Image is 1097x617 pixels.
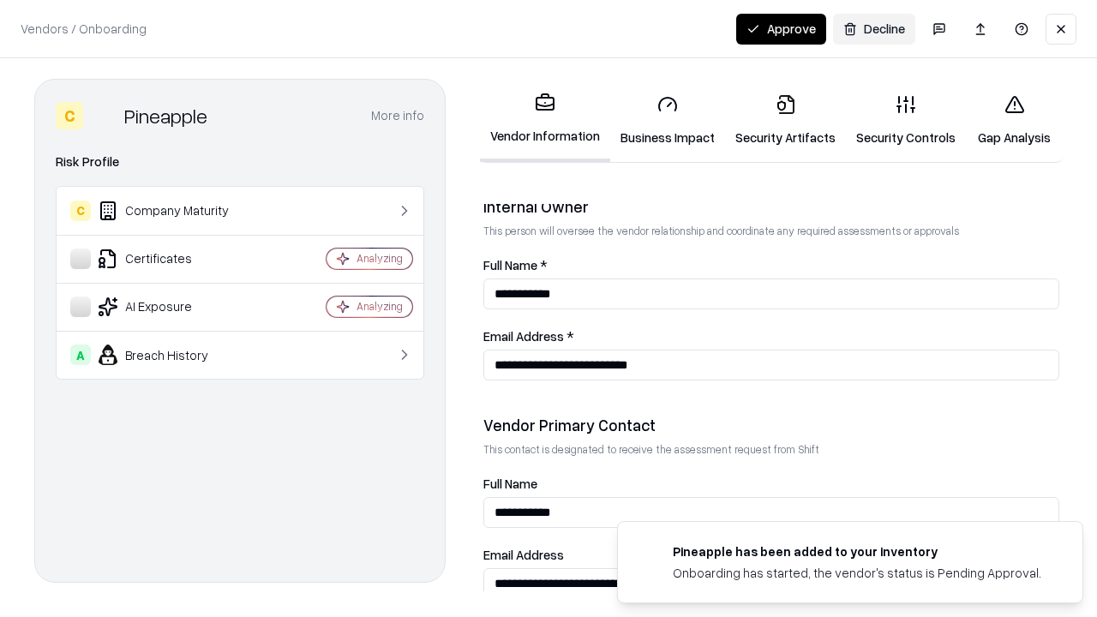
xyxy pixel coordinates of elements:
[483,330,1059,343] label: Email Address *
[673,542,1041,560] div: Pineapple has been added to your inventory
[70,201,91,221] div: C
[56,102,83,129] div: C
[90,102,117,129] img: Pineapple
[70,344,91,365] div: A
[610,81,725,160] a: Business Impact
[56,152,424,172] div: Risk Profile
[673,564,1041,582] div: Onboarding has started, the vendor's status is Pending Approval.
[725,81,846,160] a: Security Artifacts
[483,548,1059,561] label: Email Address
[70,344,275,365] div: Breach History
[833,14,915,45] button: Decline
[21,20,147,38] p: Vendors / Onboarding
[70,297,275,317] div: AI Exposure
[483,224,1059,238] p: This person will oversee the vendor relationship and coordinate any required assessments or appro...
[480,79,610,162] a: Vendor Information
[357,251,403,266] div: Analyzing
[638,542,659,563] img: pineappleenergy.com
[483,196,1059,217] div: Internal Owner
[966,81,1063,160] a: Gap Analysis
[371,100,424,131] button: More info
[483,477,1059,490] label: Full Name
[483,415,1059,435] div: Vendor Primary Contact
[357,299,403,314] div: Analyzing
[483,442,1059,457] p: This contact is designated to receive the assessment request from Shift
[483,259,1059,272] label: Full Name *
[736,14,826,45] button: Approve
[846,81,966,160] a: Security Controls
[124,102,207,129] div: Pineapple
[70,201,275,221] div: Company Maturity
[70,249,275,269] div: Certificates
